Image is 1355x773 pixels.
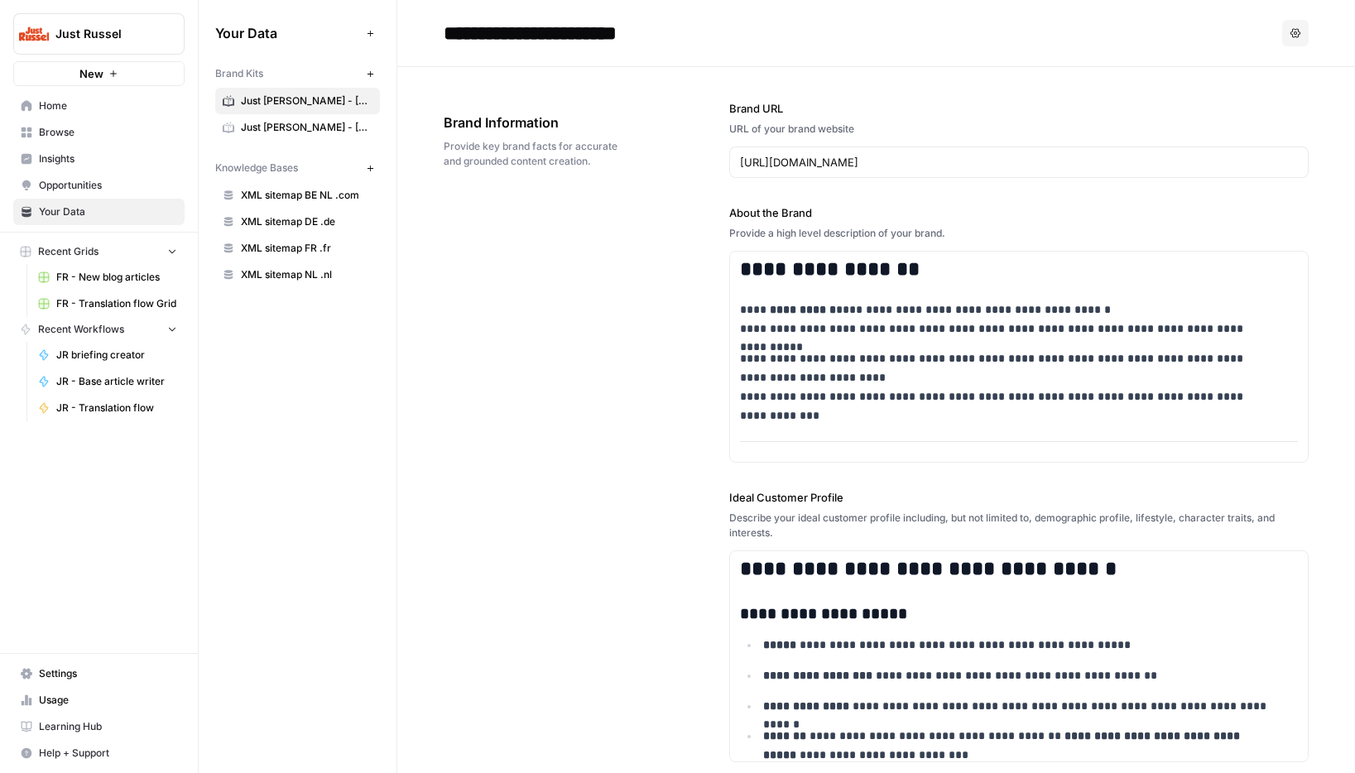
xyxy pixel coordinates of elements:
span: Brand Kits [215,66,263,81]
span: JR - Translation flow [56,401,177,415]
span: FR - Translation flow Grid [56,296,177,311]
input: www.sundaysoccer.com [740,154,1298,170]
a: Browse [13,119,185,146]
a: JR briefing creator [31,342,185,368]
span: FR - New blog articles [56,270,177,285]
span: JR briefing creator [56,348,177,362]
button: Help + Support [13,740,185,766]
a: JR - Base article writer [31,368,185,395]
a: Opportunities [13,172,185,199]
span: Your Data [215,23,360,43]
a: FR - Translation flow Grid [31,290,185,317]
span: Usage [39,693,177,708]
span: JR - Base article writer [56,374,177,389]
button: Workspace: Just Russel [13,13,185,55]
a: Usage [13,687,185,713]
span: Browse [39,125,177,140]
button: New [13,61,185,86]
span: Brand Information [444,113,637,132]
span: XML sitemap DE .de [241,214,372,229]
span: Home [39,98,177,113]
span: Knowledge Bases [215,161,298,175]
div: Provide a high level description of your brand. [729,226,1309,241]
a: XML sitemap NL .nl [215,262,380,288]
a: Learning Hub [13,713,185,740]
a: Home [13,93,185,119]
span: Just Russel [55,26,156,42]
a: Your Data [13,199,185,225]
img: Just Russel Logo [19,19,49,49]
span: Insights [39,151,177,166]
a: XML sitemap BE NL .com [215,182,380,209]
label: Brand URL [729,100,1309,117]
a: Just [PERSON_NAME] - [GEOGRAPHIC_DATA] - DE [215,114,380,141]
span: Opportunities [39,178,177,193]
label: Ideal Customer Profile [729,489,1309,506]
a: XML sitemap DE .de [215,209,380,235]
span: Learning Hub [39,719,177,734]
a: XML sitemap FR .fr [215,235,380,262]
div: Describe your ideal customer profile including, but not limited to, demographic profile, lifestyl... [729,511,1309,540]
a: Just [PERSON_NAME] - [GEOGRAPHIC_DATA]-FR [215,88,380,114]
button: Recent Grids [13,239,185,264]
span: XML sitemap FR .fr [241,241,372,256]
a: Settings [13,660,185,687]
button: Recent Workflows [13,317,185,342]
div: URL of your brand website [729,122,1309,137]
span: Provide key brand facts for accurate and grounded content creation. [444,139,637,169]
span: New [79,65,103,82]
span: Help + Support [39,746,177,761]
a: Insights [13,146,185,172]
span: Just [PERSON_NAME] - [GEOGRAPHIC_DATA]-FR [241,94,372,108]
span: Recent Workflows [38,322,124,337]
a: FR - New blog articles [31,264,185,290]
span: XML sitemap BE NL .com [241,188,372,203]
label: About the Brand [729,204,1309,221]
span: Your Data [39,204,177,219]
a: JR - Translation flow [31,395,185,421]
span: Just [PERSON_NAME] - [GEOGRAPHIC_DATA] - DE [241,120,372,135]
span: Settings [39,666,177,681]
span: Recent Grids [38,244,99,259]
